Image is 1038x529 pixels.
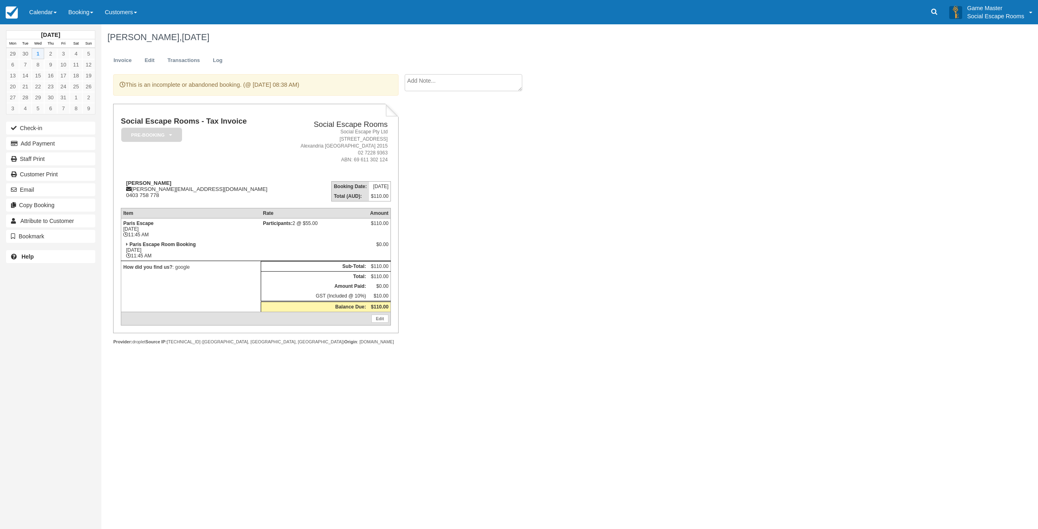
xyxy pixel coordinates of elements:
a: 20 [6,81,19,92]
a: 2 [82,92,95,103]
strong: Paris Escape Room Booking [129,242,195,247]
a: 18 [70,70,82,81]
a: 4 [70,48,82,59]
a: 29 [6,48,19,59]
td: GST (Included @ 10%) [261,291,368,302]
a: Edit [371,315,388,323]
strong: [DATE] [41,32,60,38]
a: 27 [6,92,19,103]
strong: $110.00 [371,304,388,310]
a: 19 [82,70,95,81]
a: 30 [44,92,57,103]
th: Rate [261,208,368,218]
a: 5 [32,103,44,114]
button: Check-in [6,122,95,135]
a: Pre-booking [121,127,179,142]
a: 11 [70,59,82,70]
a: 3 [57,48,70,59]
a: 28 [19,92,32,103]
th: Amount [368,208,391,218]
img: A3 [949,6,962,19]
button: Attribute to Customer [6,214,95,227]
a: 31 [57,92,70,103]
td: $110.00 [368,272,391,282]
a: 22 [32,81,44,92]
td: $0.00 [368,281,391,291]
button: Add Payment [6,137,95,150]
a: 13 [6,70,19,81]
img: checkfront-main-nav-mini-logo.png [6,6,18,19]
th: Mon [6,39,19,48]
th: Total: [261,272,368,282]
a: 14 [19,70,32,81]
a: 24 [57,81,70,92]
a: 9 [82,103,95,114]
a: Transactions [161,53,206,69]
button: Copy Booking [6,199,95,212]
th: Thu [44,39,57,48]
p: This is an incomplete or abandoned booking. (@ [DATE] 08:38 AM) [113,74,398,96]
h2: Social Escape Rooms [289,120,388,129]
a: 8 [32,59,44,70]
div: droplet [TECHNICAL_ID] ([GEOGRAPHIC_DATA], [GEOGRAPHIC_DATA], [GEOGRAPHIC_DATA]) : [DOMAIN_NAME] [113,339,398,345]
a: Customer Print [6,168,95,181]
a: 7 [19,59,32,70]
strong: How did you find us? [123,264,172,270]
th: Amount Paid: [261,281,368,291]
div: $110.00 [370,221,388,233]
em: Pre-booking [121,128,182,142]
strong: Origin [344,339,357,344]
b: Help [21,253,34,260]
a: 5 [82,48,95,59]
a: 16 [44,70,57,81]
a: 6 [6,59,19,70]
strong: [PERSON_NAME] [126,180,172,186]
a: 25 [70,81,82,92]
a: 10 [57,59,70,70]
a: 6 [44,103,57,114]
strong: Paris Escape [123,221,154,226]
button: Email [6,183,95,196]
span: [DATE] [182,32,209,42]
a: 17 [57,70,70,81]
a: 7 [57,103,70,114]
td: [DATE] [369,182,391,192]
a: 26 [82,81,95,92]
a: Staff Print [6,152,95,165]
td: [DATE] 11:45 AM [121,240,261,261]
a: Log [207,53,229,69]
p: : google [123,263,259,271]
a: 29 [32,92,44,103]
th: Sat [70,39,82,48]
div: [PERSON_NAME][EMAIL_ADDRESS][DOMAIN_NAME] 0403 758 778 [121,180,285,198]
td: $110.00 [369,191,391,201]
a: 9 [44,59,57,70]
a: Edit [139,53,161,69]
div: $0.00 [370,242,388,254]
a: 21 [19,81,32,92]
a: 1 [32,48,44,59]
p: Game Master [967,4,1024,12]
h1: [PERSON_NAME], [107,32,874,42]
td: $110.00 [368,261,391,272]
th: Fri [57,39,70,48]
a: 15 [32,70,44,81]
a: 8 [70,103,82,114]
a: Invoice [107,53,138,69]
th: Wed [32,39,44,48]
th: Sub-Total: [261,261,368,272]
th: Tue [19,39,32,48]
th: Total (AUD): [332,191,369,201]
td: 2 @ $55.00 [261,218,368,240]
strong: Source IP: [146,339,167,344]
button: Bookmark [6,230,95,243]
th: Balance Due: [261,302,368,312]
td: [DATE] 11:45 AM [121,218,261,240]
h1: Social Escape Rooms - Tax Invoice [121,117,285,126]
a: 3 [6,103,19,114]
th: Booking Date: [332,182,369,192]
a: 2 [44,48,57,59]
th: Sun [82,39,95,48]
span: Attribute to Customer [20,218,74,224]
a: 23 [44,81,57,92]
